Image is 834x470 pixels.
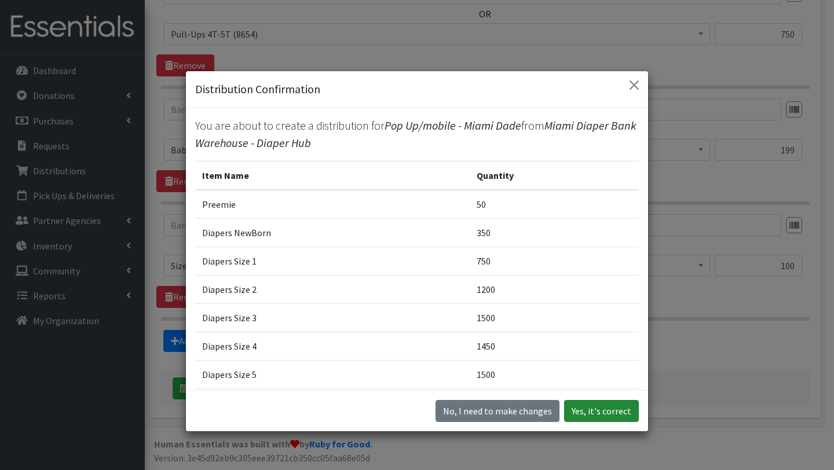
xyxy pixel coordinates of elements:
td: Diapers Size 4 [195,332,470,361]
button: Close [625,76,643,94]
td: 1450 [470,332,639,361]
td: 1200 [470,276,639,304]
td: Diapers Size 6 [195,389,470,417]
td: Diapers NewBorn [195,219,470,247]
td: 750 [470,247,639,276]
p: You are about to create a distribution for from [195,117,639,152]
td: Diapers Size 2 [195,276,470,304]
th: Item Name [195,161,470,190]
button: Yes, it's correct [564,400,639,422]
td: 1500 [470,361,639,389]
td: Diapers Size 1 [195,247,470,276]
h5: Distribution Confirmation [195,80,320,98]
td: 1500 [470,304,639,332]
button: No I need to make changes [436,400,559,422]
td: 1150 [470,389,639,417]
td: Diapers Size 5 [195,361,470,389]
th: Quantity [470,161,639,190]
td: 50 [470,190,639,219]
td: Preemie [195,190,470,219]
td: 350 [470,219,639,247]
span: Pop Up/mobile - Miami Dade [385,118,521,133]
td: Diapers Size 3 [195,304,470,332]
